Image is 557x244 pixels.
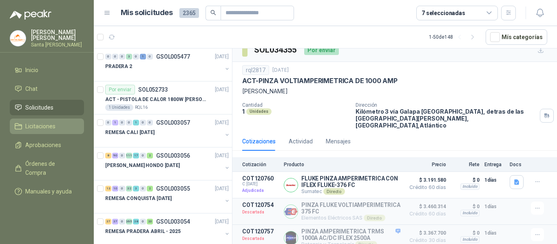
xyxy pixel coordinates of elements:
div: 365 [126,219,132,224]
div: Por enviar [304,45,339,55]
p: [DATE] [215,152,229,160]
span: search [210,10,216,15]
div: 90 [112,153,118,158]
p: Docs [510,162,526,167]
div: 0 [119,54,125,59]
p: PINZA AMPERIMETRICA TRMS 1000A AC/DC IFLEX 2500A [301,228,400,241]
a: Inicio [10,62,84,78]
div: 1 Unidades [105,104,133,111]
div: 0 [119,186,125,191]
p: Flete [451,162,480,167]
a: 0 0 0 3 0 1 0 GSOL005477[DATE] PRADERA 2 [105,52,230,78]
img: Company Logo [284,205,298,218]
span: Aprobaciones [25,141,61,149]
a: 13 10 0 32 3 0 2 GSOL003055[DATE] REMESA CONQUISTA [DATE] [105,184,230,210]
span: Solicitudes [25,103,53,112]
div: Directo [323,188,345,195]
p: 1 días [484,202,505,211]
a: Licitaciones [10,119,84,134]
p: [DATE] [215,185,229,193]
p: [DATE] [215,86,229,94]
p: Santa [PERSON_NAME] [31,42,84,47]
p: [DATE] [215,119,229,127]
div: 0 [140,153,146,158]
div: Por enviar [105,85,135,95]
p: COT120760 [242,175,279,182]
div: 0 [119,153,125,158]
p: 1 días [484,175,505,185]
div: 1 - 50 de 148 [429,31,479,44]
span: $ 3.191.580 [405,175,446,185]
span: Licitaciones [25,122,55,131]
span: $ 3.460.314 [405,202,446,211]
div: 0 [140,120,146,125]
a: Solicitudes [10,100,84,115]
img: Company Logo [284,178,298,192]
p: COT120757 [242,228,279,235]
div: Cotizaciones [242,137,276,146]
div: 20 [147,219,153,224]
button: Mís categorías [486,29,547,45]
div: 0 [112,54,118,59]
div: 2 [147,153,153,158]
p: $ 0 [451,202,480,211]
a: Manuales y ayuda [10,184,84,199]
div: Incluido [460,236,480,243]
a: Por enviarSOL052733[DATE] ACT - PISTOLA DE CALOR 1800W [PERSON_NAME]1 UnidadesRQL16 [94,81,232,114]
span: Órdenes de Compra [25,159,76,177]
p: ACT - PISTOLA DE CALOR 1800W [PERSON_NAME] [105,96,207,103]
p: PRADERA 2 [105,63,132,70]
a: 0 1 0 0 1 0 0 GSOL003057[DATE] REMESA CALI [DATE] [105,118,230,144]
p: Entrega [484,162,505,167]
div: 0 [147,54,153,59]
div: 0 [105,120,111,125]
div: 1 [140,54,146,59]
div: 37 [105,219,111,224]
p: RQL16 [135,104,148,111]
p: REMESA CONQUISTA [DATE] [105,195,172,202]
p: Producto [284,162,400,167]
p: COT120754 [242,202,279,208]
div: 0 [133,54,139,59]
span: Crédito 60 días [405,211,446,216]
div: 1 [133,120,139,125]
p: 1 [242,108,245,115]
span: 2365 [179,8,199,18]
span: Chat [25,84,38,93]
h3: SOL034355 [254,44,298,56]
div: Unidades [246,108,272,115]
div: Mensajes [326,137,351,146]
p: GSOL005477 [156,54,190,59]
div: 3 [133,186,139,191]
p: Elementos Eléctricos SAS [301,215,400,221]
p: PINZA FLUKE VOLTIAMPERIMETRICA 375 FC [301,202,400,215]
p: Dirección [356,102,537,108]
p: [PERSON_NAME] HONDO [DATE] [105,162,180,169]
p: Cotización [242,162,279,167]
p: [PERSON_NAME] [PERSON_NAME] [31,29,84,41]
p: FLUKE PINZA AMPERIMETRICA CON IFLEX FLUKE-376 FC [301,175,400,188]
p: GSOL003056 [156,153,190,158]
p: REMESA PRADERA ABRIL - 2025 [105,228,181,235]
p: Descartada [242,235,279,243]
img: Logo peakr [10,10,51,20]
p: 1 días [484,228,505,238]
p: [DATE] [272,66,289,74]
div: 2 [147,186,153,191]
div: 1 [112,120,118,125]
div: 111 [126,153,132,158]
p: [DATE] [215,218,229,226]
div: Actividad [289,137,313,146]
div: 0 [140,186,146,191]
div: 0 [119,219,125,224]
div: 7 seleccionadas [422,9,465,18]
div: 17 [133,153,139,158]
div: 32 [126,186,132,191]
div: 0 [140,219,146,224]
div: 0 [147,120,153,125]
p: Adjudicada [242,187,279,195]
div: 38 [133,219,139,224]
p: ACT-PINZA VOLTIAMPERIMETRICA DE 1000 AMP [242,77,398,85]
p: REMESA CALI [DATE] [105,129,155,136]
p: Sumatec [301,188,400,195]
